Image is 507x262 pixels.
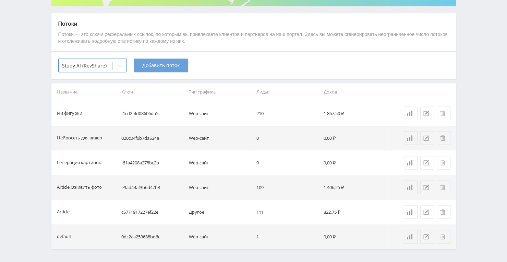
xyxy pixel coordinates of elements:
[437,230,450,244] button: Удалить
[321,150,388,175] td: 0,00 ₽
[51,83,119,101] th: Название
[437,131,450,145] button: Удалить
[119,200,186,224] td: c5771917227ef22e
[186,101,254,126] td: Web-сайт
[321,200,388,224] td: 822,75 ₽
[437,107,450,120] button: Удалить
[186,175,254,200] td: Web-сайт
[437,180,450,194] button: Удалить
[404,230,418,244] a: Статистика
[437,156,450,170] button: Удалить
[253,224,321,249] td: 1
[119,175,186,200] td: e9ad44af3b6d47b3
[57,233,71,241] div: default
[404,180,418,194] a: Статистика
[57,208,70,216] div: Article
[57,110,82,117] div: Ии фигурки
[186,126,254,150] td: Web-сайт
[253,175,321,200] td: 109
[404,107,418,120] a: Статистика
[58,20,449,28] p: Потоки
[57,134,102,142] div: Нейросеть для видео
[142,63,180,68] span: Добавить поток
[119,126,186,150] td: 020c04f0b7da534a
[321,175,388,200] td: 1 406,25 ₽
[420,107,434,120] button: Редактировать
[321,224,388,249] td: 0,00 ₽
[404,131,418,145] a: Статистика
[186,83,254,101] th: Тип трафика
[119,101,186,126] td: f1cd2f4d08606da5
[186,200,254,224] td: Другое
[57,184,102,191] div: Article Оживить фото
[420,205,434,219] button: Редактировать
[437,205,450,219] button: Удалить
[420,180,434,194] button: Редактировать
[253,200,321,224] td: 111
[321,83,388,101] th: Доход
[404,205,418,219] a: Статистика
[253,150,321,175] td: 9
[119,83,186,101] th: Ключ
[253,126,321,150] td: 0
[58,31,449,45] p: Потоки — это ключи реферальных ссылок, по которым вы привлекаете клиентов и партнеров на наш порт...
[186,150,254,175] td: Web-сайт
[420,131,434,145] button: Редактировать
[420,156,434,170] button: Редактировать
[186,224,254,249] td: Web-сайт
[253,83,321,101] th: Лиды
[420,230,434,244] button: Редактировать
[134,59,188,72] button: Добавить поток
[321,126,388,150] td: 0,00 ₽
[404,156,418,170] a: Статистика
[57,159,101,167] div: Генерация картинок
[119,224,186,249] td: 0dc2aa253688bd6c
[253,101,321,126] td: 210
[321,101,388,126] td: 1 867,50 ₽
[119,150,186,175] td: f61a4208a278bc2b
